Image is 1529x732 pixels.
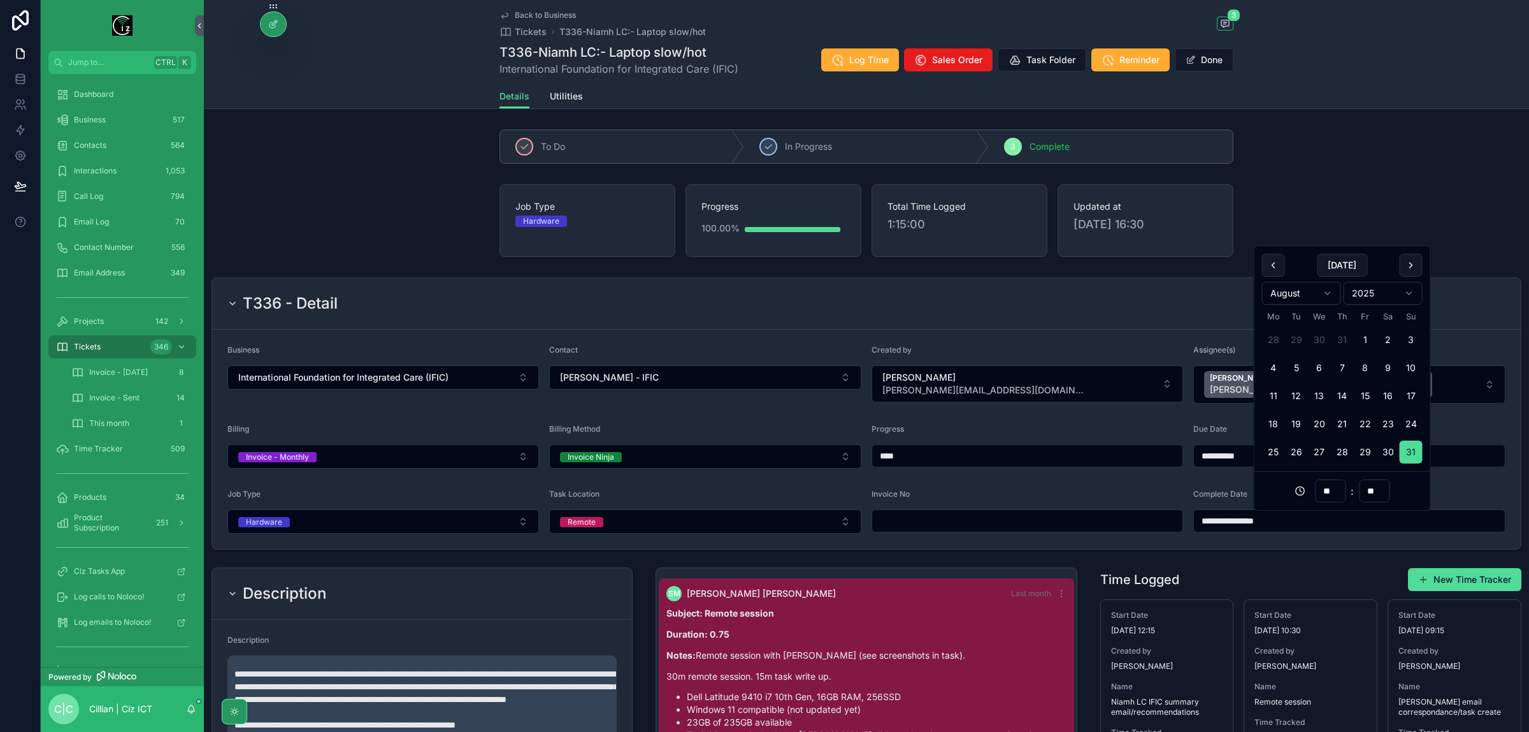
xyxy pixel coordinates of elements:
span: Remote session [1254,697,1367,707]
a: Invoice - Sent14 [64,386,196,409]
th: Saturday [1377,310,1400,323]
a: Dashboard [48,83,196,106]
span: Utilities [550,90,583,103]
span: [PERSON_NAME] [1254,661,1316,671]
a: Tickets [499,26,547,38]
button: Monday, 4 August 2025 [1262,356,1285,379]
button: Tuesday, 26 August 2025 [1285,441,1308,464]
h1: Time Logged [1100,571,1179,589]
a: Products34 [48,486,196,509]
div: Invoice Ninja [568,452,614,462]
a: Product Subscription251 [48,511,196,534]
p: 30m remote session. 15m task write up. [666,670,1066,683]
a: Projects142 [48,310,196,333]
span: Created by [872,345,912,355]
strong: Duration: 0.75 [666,629,729,640]
h2: Description [243,583,326,604]
a: Invoice - [DATE]8 [64,361,196,384]
th: Wednesday [1308,310,1331,323]
span: Description [227,635,269,645]
span: [PERSON_NAME][EMAIL_ADDRESS][DOMAIN_NAME] [1210,383,1414,396]
button: Thursday, 7 August 2025 [1331,356,1354,379]
button: Monday, 18 August 2025 [1262,413,1285,436]
li: 23GB of 235GB available [687,716,1066,729]
button: New Time Tracker [1408,568,1521,591]
span: Projects [74,316,104,326]
span: Contacts [74,140,106,150]
img: App logo [112,15,133,36]
button: Tuesday, 19 August 2025 [1285,413,1308,436]
span: Call Log [74,191,103,201]
span: Billing Method [549,424,600,434]
span: Created by [1111,646,1223,656]
span: Assignee(s) [1193,345,1235,355]
span: Details [499,90,529,103]
span: Start Date [1254,610,1367,620]
span: [DATE] 10:30 [1254,626,1367,636]
div: scrollable content [41,74,204,667]
a: Utilities [550,85,583,110]
span: Powered by [48,672,92,682]
span: Ctrl [154,56,177,69]
th: Monday [1262,310,1285,323]
span: Log Time [849,54,889,66]
span: Niamh LC IFIC summary email/recommendations [1111,697,1223,717]
button: Sales Order [904,48,993,71]
span: [DATE] 09:15 [1398,626,1511,636]
span: [PERSON_NAME] [1111,661,1173,671]
div: Invoice - Monthly [246,452,309,462]
span: SM [668,589,680,599]
div: : [1262,479,1423,502]
span: Progress [701,200,845,213]
div: 509 [167,441,189,457]
span: T336-Niamh LC:- Laptop slow/hot [559,26,706,38]
span: Products [74,492,106,502]
span: Log emails to Noloco! [74,617,151,627]
button: Wednesday, 6 August 2025 [1308,356,1331,379]
span: Time Tracked [1254,717,1367,728]
span: Reporting [74,666,109,676]
span: Dashboard [74,89,113,99]
button: Monday, 25 August 2025 [1262,441,1285,464]
button: Thursday, 21 August 2025 [1331,413,1354,436]
button: Wednesday, 27 August 2025 [1308,441,1331,464]
button: Wednesday, 30 July 2025 [1308,328,1331,351]
span: [PERSON_NAME] email correspondance/task create [1398,697,1511,717]
div: 349 [167,265,189,281]
span: Email Address [74,268,125,278]
span: [DATE] 12:15 [1111,626,1223,636]
button: Select Button [227,444,539,469]
button: Sunday, 17 August 2025 [1400,384,1423,407]
button: Thursday, 31 July 2025 [1331,328,1354,351]
span: Contact [549,345,578,355]
span: Job Type [227,489,261,499]
button: Sunday, 10 August 2025 [1400,356,1423,379]
div: 564 [167,138,189,153]
div: 251 [152,515,172,531]
a: Business517 [48,108,196,131]
div: 14 [173,390,189,406]
span: 3 [1010,142,1015,152]
span: Name [1398,682,1511,692]
span: This month [89,418,129,428]
li: Windows 11 compatible (not updated yet) [687,703,1066,716]
a: Time Tracker509 [48,437,196,460]
a: Log calls to Noloco! [48,585,196,608]
button: Reminder [1091,48,1170,71]
span: Log calls to Noloco! [74,592,144,602]
span: 3 [1227,9,1240,22]
button: Friday, 1 August 2025 [1354,328,1377,351]
a: Powered by [41,667,204,686]
button: Tuesday, 29 July 2025 [1285,328,1308,351]
a: Email Log70 [48,210,196,233]
div: Remote [568,517,596,527]
span: Job Type [515,200,659,213]
span: Total Time Logged [887,200,1031,213]
a: Email Address349 [48,261,196,284]
span: In Progress [785,140,832,153]
button: Wednesday, 20 August 2025 [1308,413,1331,436]
span: 1:15:00 [887,216,1031,233]
span: Complete [1030,140,1070,153]
span: Reminder [1119,54,1159,66]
